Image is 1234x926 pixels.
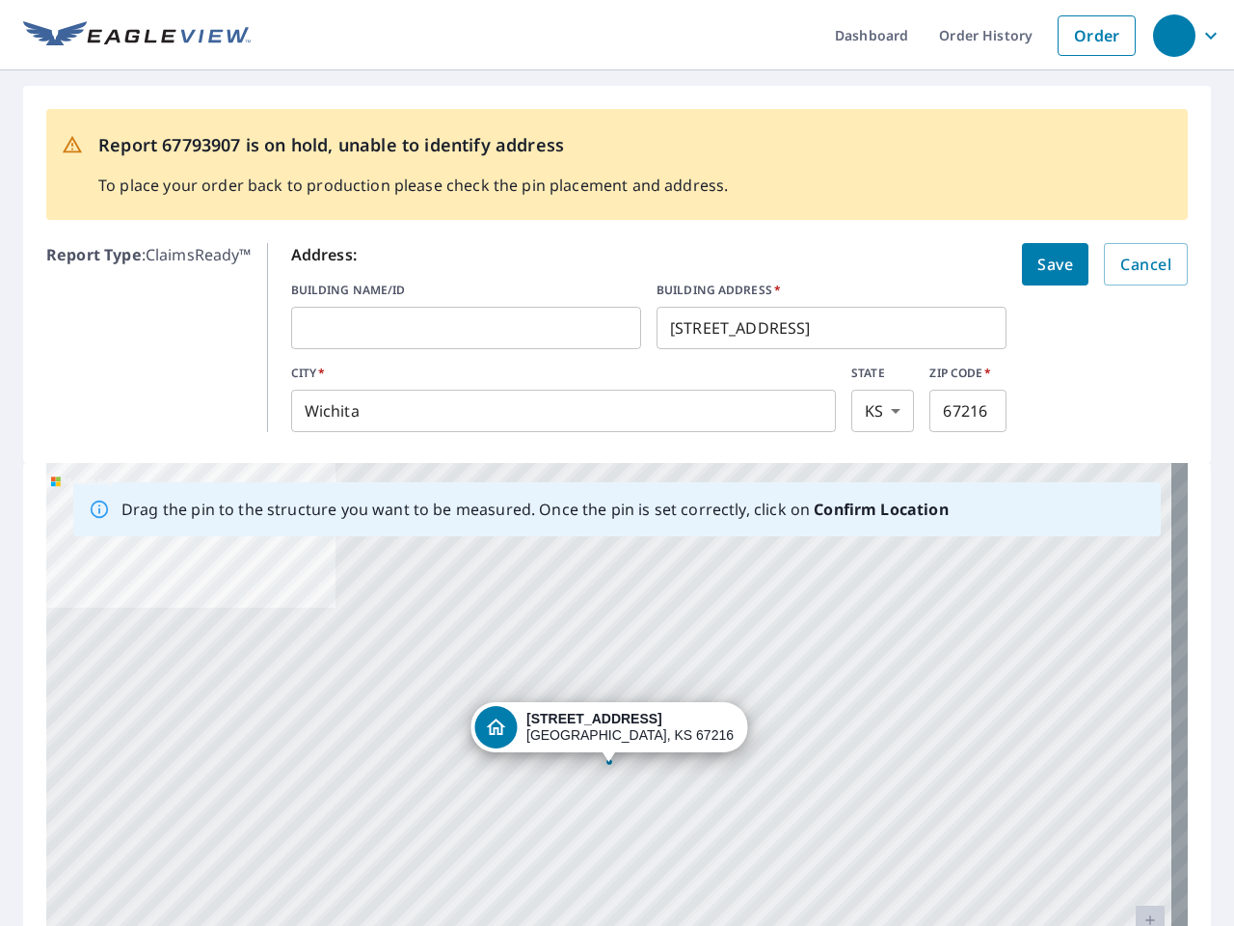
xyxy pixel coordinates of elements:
span: Save [1037,251,1073,278]
label: CITY [291,365,836,382]
button: Save [1022,243,1088,286]
img: EV Logo [23,21,251,50]
em: KS [865,402,883,421]
label: ZIP CODE [929,365,1006,382]
button: Cancel [1104,243,1188,286]
div: KS [851,390,914,432]
strong: [STREET_ADDRESS] [526,711,662,726]
p: Report 67793907 is on hold, unable to identify address [98,132,728,158]
span: Cancel [1120,251,1171,278]
label: STATE [851,365,914,382]
a: Order [1058,15,1136,56]
label: BUILDING NAME/ID [291,282,641,299]
div: [GEOGRAPHIC_DATA], KS 67216 [526,711,734,744]
b: Report Type [46,244,142,265]
p: Drag the pin to the structure you want to be measured. Once the pin is set correctly, click on [121,498,949,521]
p: Address: [291,243,1007,266]
p: : ClaimsReady™ [46,243,252,432]
div: Dropped pin, building 1, Residential property, 500 E 50th St S Lot 72 Wichita, KS 67216 [470,702,747,762]
label: BUILDING ADDRESS [657,282,1006,299]
b: Confirm Location [814,499,948,520]
p: To place your order back to production please check the pin placement and address. [98,174,728,197]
